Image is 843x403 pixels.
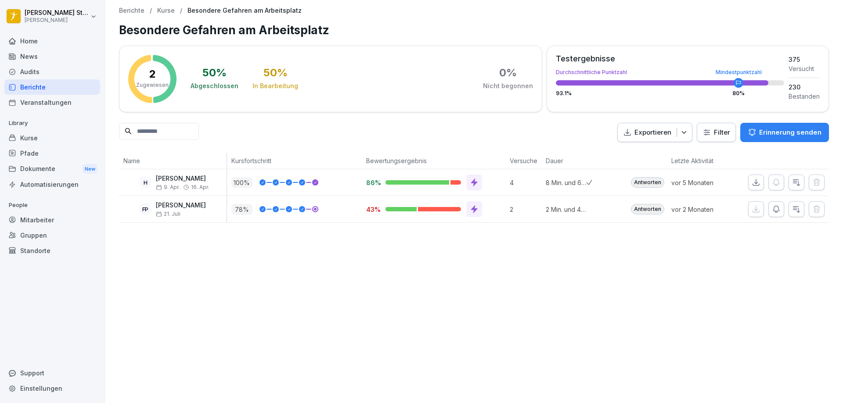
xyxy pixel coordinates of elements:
[231,156,357,165] p: Kursfortschritt
[789,55,820,64] div: 375
[156,184,180,190] span: 9. Apr.
[634,128,671,138] p: Exportieren
[4,365,100,381] div: Support
[671,205,735,214] p: vor 2 Monaten
[740,123,829,142] button: Erinnerung senden
[499,68,517,78] div: 0 %
[136,81,169,89] p: Zugewiesen
[546,156,582,165] p: Dauer
[4,49,100,64] a: News
[556,91,784,96] div: 93.1 %
[119,21,829,39] h1: Besondere Gefahren am Arbeitsplatz
[231,204,252,215] p: 78 %
[4,79,100,95] a: Berichte
[510,205,541,214] p: 2
[180,7,182,14] p: /
[789,82,820,92] div: 230
[4,146,100,161] a: Pfade
[546,205,586,214] p: 2 Min. und 43 Sek.
[631,204,664,214] div: Antworten
[483,82,533,90] div: Nicht begonnen
[759,128,821,137] p: Erinnerung senden
[25,9,89,17] p: [PERSON_NAME] Stambolov
[510,178,541,187] p: 4
[789,92,820,101] div: Bestanden
[556,55,784,63] div: Testergebnisse
[119,7,144,14] a: Berichte
[149,69,156,79] p: 2
[150,7,152,14] p: /
[510,156,537,165] p: Versuche
[4,177,100,192] a: Automatisierungen
[4,198,100,212] p: People
[202,68,227,78] div: 50 %
[4,116,100,130] p: Library
[556,70,784,75] div: Durchschnittliche Punktzahl
[4,161,100,177] div: Dokumente
[732,91,745,96] div: 80 %
[617,123,692,143] button: Exportieren
[716,70,762,75] div: Mindestpunktzahl
[156,202,206,209] p: [PERSON_NAME]
[263,68,288,78] div: 50 %
[157,7,175,14] a: Kurse
[366,156,501,165] p: Bewertungsergebnis
[366,205,378,214] p: 43%
[4,228,100,243] a: Gruppen
[4,381,100,396] a: Einstellungen
[702,128,730,137] div: Filter
[156,211,180,217] span: 21. Juli
[191,184,209,190] span: 16. Apr.
[366,178,378,187] p: 86%
[697,123,735,142] button: Filter
[83,164,97,174] div: New
[4,130,100,146] a: Kurse
[4,161,100,177] a: DokumenteNew
[4,212,100,228] a: Mitarbeiter
[4,64,100,79] a: Audits
[546,178,586,187] p: 8 Min. und 6 Sek.
[139,203,151,215] div: FP
[789,64,820,73] div: Versucht
[4,95,100,110] a: Veranstaltungen
[25,17,89,23] p: [PERSON_NAME]
[191,82,238,90] div: Abgeschlossen
[123,156,222,165] p: Name
[671,156,730,165] p: Letzte Aktivität
[4,243,100,258] a: Standorte
[4,33,100,49] a: Home
[231,177,252,188] p: 100 %
[252,82,298,90] div: In Bearbeitung
[631,177,664,188] div: Antworten
[139,176,151,189] div: H
[671,178,735,187] p: vor 5 Monaten
[156,175,209,182] p: [PERSON_NAME]
[187,7,302,14] p: Besondere Gefahren am Arbeitsplatz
